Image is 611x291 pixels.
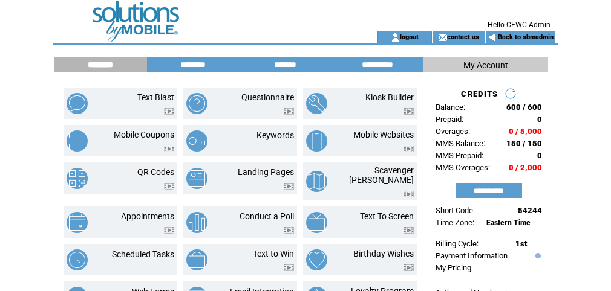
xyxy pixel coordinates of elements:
[404,145,414,152] img: video.png
[436,151,483,160] span: MMS Prepaid:
[436,206,475,215] span: Short Code:
[112,249,174,259] a: Scheduled Tasks
[509,127,542,136] span: 0 / 5,000
[67,249,88,270] img: scheduled-tasks.png
[67,212,88,233] img: appointments.png
[186,130,207,152] img: keywords.png
[436,115,463,124] span: Prepaid:
[186,93,207,114] img: questionnaire.png
[284,183,294,190] img: video.png
[284,264,294,271] img: video.png
[404,108,414,115] img: video.png
[486,219,531,227] span: Eastern Time
[404,264,414,271] img: video.png
[256,130,294,140] a: Keywords
[365,92,414,102] a: Kiosk Builder
[238,167,294,177] a: Landing Pages
[436,239,479,248] span: Billing Cycle:
[436,251,508,260] a: Payment Information
[114,130,174,139] a: Mobile Coupons
[284,108,294,115] img: video.png
[498,33,554,41] a: Back to sbmadmin
[506,139,542,148] span: 150 / 150
[404,227,414,234] img: video.png
[284,227,294,234] img: video.png
[306,171,327,192] img: scavenger-hunt.png
[509,163,542,172] span: 0 / 2,000
[436,127,470,136] span: Overages:
[137,167,174,177] a: QR Codes
[391,33,400,42] img: account_icon.gif
[137,92,174,102] a: Text Blast
[447,33,479,40] a: contact us
[253,249,294,258] a: Text to Win
[306,212,327,233] img: text-to-screen.png
[121,211,174,221] a: Appointments
[306,130,327,152] img: mobile-websites.png
[360,211,414,221] a: Text To Screen
[186,212,207,233] img: conduct-a-poll.png
[353,249,414,258] a: Birthday Wishes
[436,139,485,148] span: MMS Balance:
[537,115,542,124] span: 0
[537,151,542,160] span: 0
[164,108,174,115] img: video.png
[463,60,508,70] span: My Account
[436,263,471,272] a: My Pricing
[436,218,474,227] span: Time Zone:
[241,92,294,102] a: Questionnaire
[67,130,88,152] img: mobile-coupons.png
[436,103,465,112] span: Balance:
[306,93,327,114] img: kiosk-builder.png
[67,93,88,114] img: text-blast.png
[353,130,414,139] a: Mobile Websites
[306,249,327,270] img: birthday-wishes.png
[506,103,542,112] span: 600 / 600
[164,145,174,152] img: video.png
[488,33,497,42] img: backArrow.gif
[186,168,207,189] img: landing-pages.png
[186,249,207,270] img: text-to-win.png
[400,33,419,40] a: logout
[164,227,174,234] img: video.png
[518,206,542,215] span: 54244
[404,191,414,197] img: video.png
[488,21,551,29] span: Hello CFWC Admin
[532,253,541,258] img: help.gif
[164,183,174,190] img: video.png
[461,89,498,98] span: CREDITS
[240,211,294,221] a: Conduct a Poll
[349,165,414,185] a: Scavenger [PERSON_NAME]
[438,33,447,42] img: contact_us_icon.gif
[515,239,527,248] span: 1st
[436,163,490,172] span: MMS Overages:
[67,168,88,189] img: qr-codes.png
